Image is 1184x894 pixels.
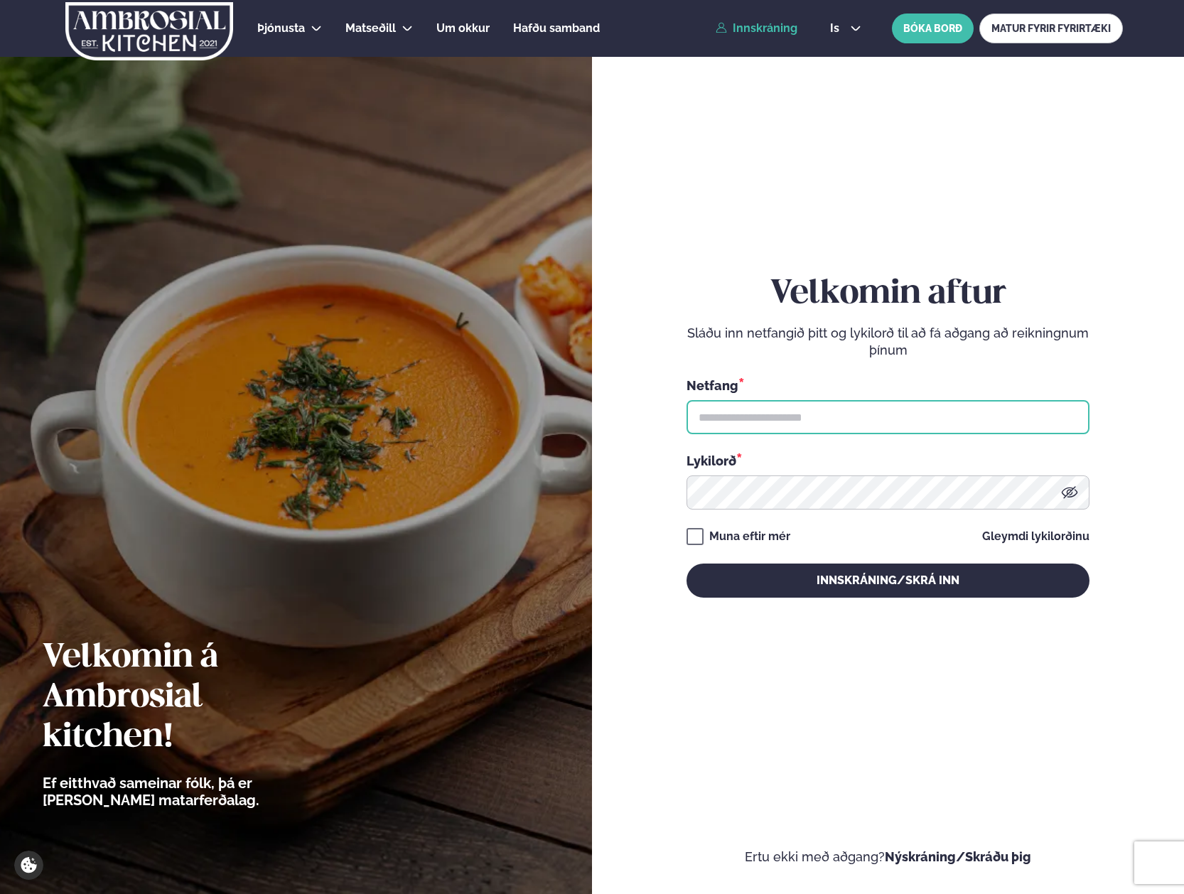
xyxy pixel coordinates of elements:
span: Matseðill [345,21,396,35]
span: Hafðu samband [513,21,600,35]
p: Ertu ekki með aðgang? [635,849,1141,866]
span: Um okkur [436,21,490,35]
a: Innskráning [716,22,797,35]
img: logo [65,2,235,60]
a: Cookie settings [14,851,43,880]
h2: Velkomin aftur [687,274,1089,314]
div: Netfang [687,376,1089,394]
a: Gleymdi lykilorðinu [982,531,1089,542]
span: Þjónusta [257,21,305,35]
a: Hafðu samband [513,20,600,37]
h2: Velkomin á Ambrosial kitchen! [43,638,338,758]
button: is [819,23,872,34]
a: Matseðill [345,20,396,37]
p: Sláðu inn netfangið þitt og lykilorð til að fá aðgang að reikningnum þínum [687,325,1089,359]
a: Þjónusta [257,20,305,37]
button: BÓKA BORÐ [892,14,974,43]
span: is [830,23,844,34]
a: MATUR FYRIR FYRIRTÆKI [979,14,1123,43]
p: Ef eitthvað sameinar fólk, þá er [PERSON_NAME] matarferðalag. [43,775,338,809]
button: Innskráning/Skrá inn [687,564,1089,598]
a: Nýskráning/Skráðu þig [885,849,1031,864]
div: Lykilorð [687,451,1089,470]
a: Um okkur [436,20,490,37]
